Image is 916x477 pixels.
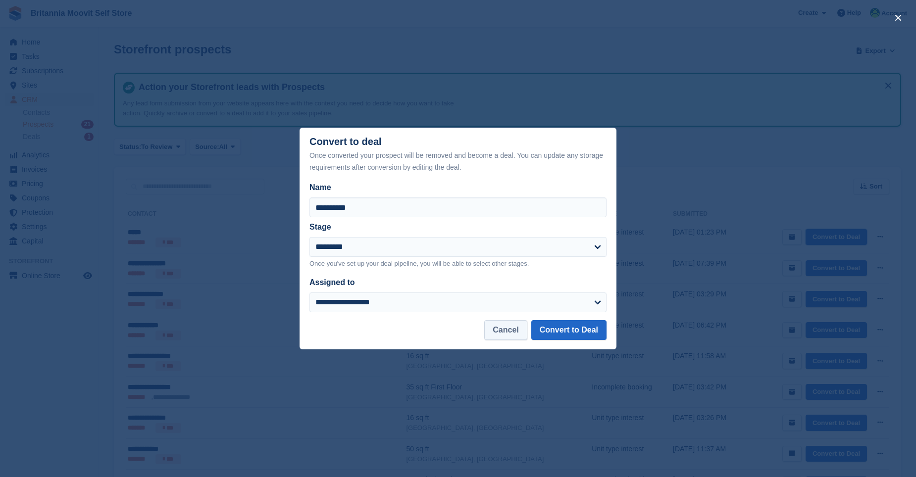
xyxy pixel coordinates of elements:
button: Cancel [484,320,527,340]
p: Once you've set up your deal pipeline, you will be able to select other stages. [309,259,607,269]
button: close [890,10,906,26]
div: Once converted your prospect will be removed and become a deal. You can update any storage requir... [309,149,607,173]
label: Name [309,182,607,193]
div: Convert to deal [309,136,607,173]
label: Stage [309,223,331,231]
button: Convert to Deal [531,320,607,340]
label: Assigned to [309,278,355,286]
